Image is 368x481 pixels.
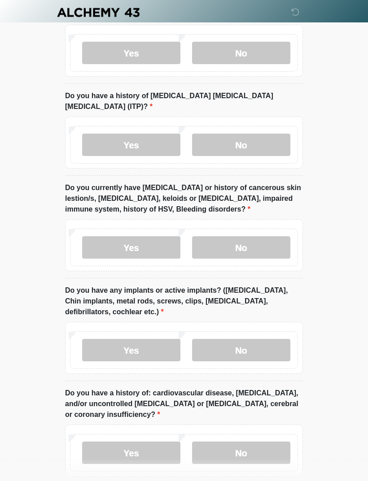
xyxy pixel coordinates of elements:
[192,339,290,361] label: No
[192,134,290,156] label: No
[192,236,290,259] label: No
[65,91,303,112] label: Do you have a history of [MEDICAL_DATA] [MEDICAL_DATA] [MEDICAL_DATA] (ITP)?
[192,42,290,64] label: No
[82,236,180,259] label: Yes
[65,388,303,420] label: Do you have a history of: cardiovascular disease, [MEDICAL_DATA], and/or uncontrolled [MEDICAL_DA...
[65,285,303,317] label: Do you have any implants or active implants? ([MEDICAL_DATA], Chin implants, metal rods, screws, ...
[56,7,140,18] img: Alchemy 43 Logo
[82,442,180,464] label: Yes
[82,134,180,156] label: Yes
[65,182,303,215] label: Do you currently have [MEDICAL_DATA] or history of cancerous skin lestion/s, [MEDICAL_DATA], kelo...
[192,442,290,464] label: No
[82,42,180,64] label: Yes
[82,339,180,361] label: Yes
